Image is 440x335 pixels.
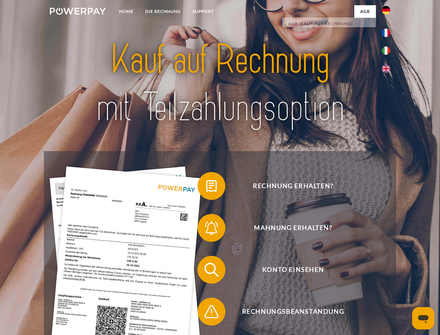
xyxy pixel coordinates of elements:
[187,5,220,18] a: SUPPORT
[208,298,378,326] span: Rechnungsbeanstandung
[203,219,220,237] img: qb_bell.svg
[382,65,390,73] img: en
[113,5,139,18] a: Home
[382,6,390,14] img: de
[203,303,220,320] img: qb_warning.svg
[67,33,373,134] img: title-powerpay_de.svg
[412,307,434,329] iframe: Schaltfläche zum Öffnen des Messaging-Fensters
[208,172,378,200] span: Rechnung erhalten?
[198,298,379,326] button: Rechnungsbeanstandung
[282,17,376,30] a: AGB (Kauf auf Rechnung)
[382,46,390,55] img: it
[139,5,187,18] a: DIE RECHNUNG
[208,214,378,242] span: Mahnung erhalten?
[203,177,220,195] img: qb_bill.svg
[203,261,220,278] img: qb_search.svg
[208,256,378,284] span: Konto einsehen
[354,5,376,18] a: agb
[198,172,379,200] button: Rechnung erhalten?
[50,8,106,15] img: logo-powerpay-white.svg
[198,214,379,242] button: Mahnung erhalten?
[198,256,379,284] button: Konto einsehen
[382,29,390,37] img: fr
